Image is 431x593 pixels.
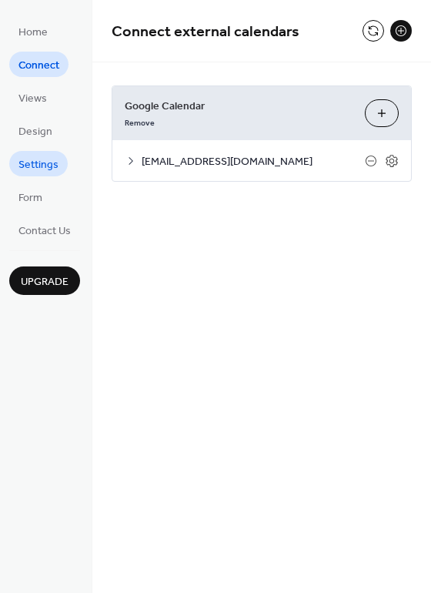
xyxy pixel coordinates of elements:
[18,223,71,240] span: Contact Us
[18,190,42,206] span: Form
[125,118,155,129] span: Remove
[9,266,80,295] button: Upgrade
[21,274,68,290] span: Upgrade
[142,154,365,170] span: [EMAIL_ADDRESS][DOMAIN_NAME]
[18,25,48,41] span: Home
[9,151,68,176] a: Settings
[18,58,59,74] span: Connect
[9,18,57,44] a: Home
[9,217,80,243] a: Contact Us
[18,124,52,140] span: Design
[9,85,56,110] a: Views
[18,157,58,173] span: Settings
[9,118,62,143] a: Design
[9,52,68,77] a: Connect
[112,17,299,47] span: Connect external calendars
[9,184,52,209] a: Form
[18,91,47,107] span: Views
[125,99,352,115] span: Google Calendar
